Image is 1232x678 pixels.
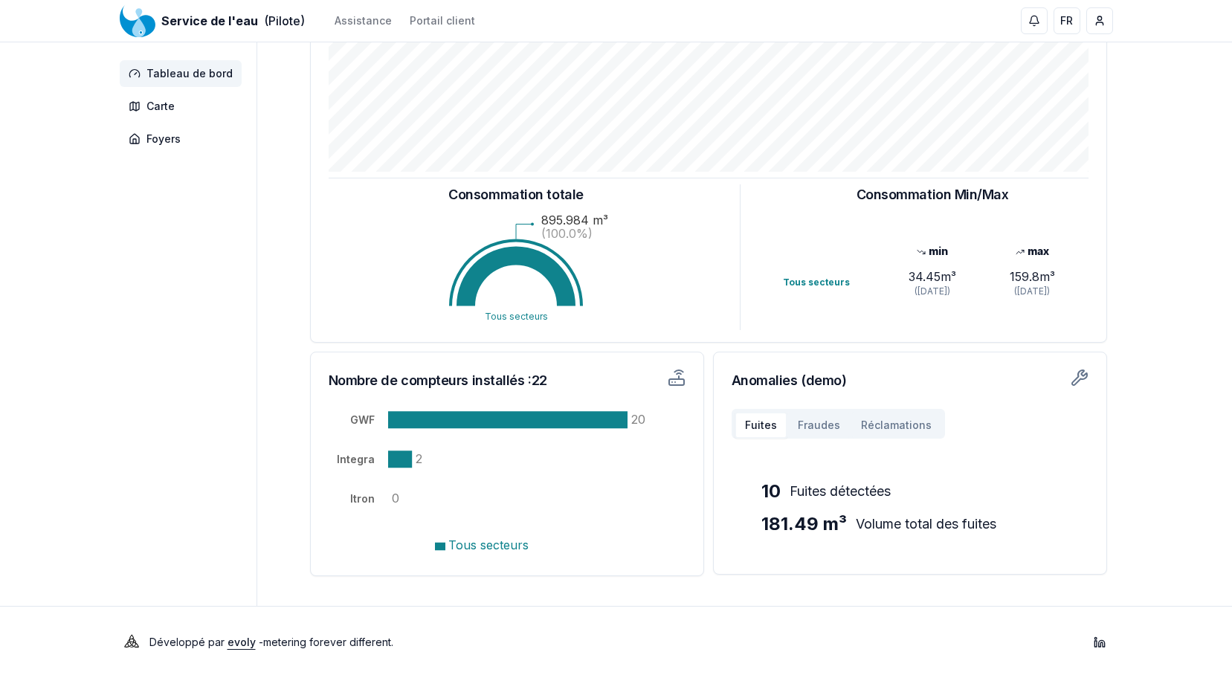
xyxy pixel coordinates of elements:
div: max [982,244,1082,259]
img: Service de l'eau Logo [120,3,155,39]
tspan: 0 [392,491,399,506]
tspan: 20 [631,412,645,427]
a: Portail client [410,13,475,28]
span: Tous secteurs [448,537,529,552]
a: evoly [228,636,256,648]
span: Foyers [146,132,181,146]
tspan: GWF [350,413,375,426]
span: Tableau de bord [146,66,233,81]
div: min [883,244,982,259]
span: Volume total des fuites [856,514,996,535]
div: 34.45 m³ [883,268,982,285]
h3: Anomalies (demo) [732,370,1089,391]
tspan: Integra [337,453,375,465]
a: Tableau de bord [120,60,248,87]
text: (100.0%) [541,226,593,241]
div: ([DATE]) [982,285,1082,297]
div: 159.8 m³ [982,268,1082,285]
p: Développé par - metering forever different . [149,632,393,653]
a: Carte [120,93,248,120]
tspan: Itron [350,492,375,505]
button: Fraudes [787,412,851,439]
span: Carte [146,99,175,114]
span: FR [1060,13,1073,28]
h3: Nombre de compteurs installés : 22 [329,370,577,391]
span: 181.49 m³ [761,512,847,536]
a: Foyers [120,126,248,152]
button: FR [1054,7,1080,34]
div: ([DATE]) [883,285,982,297]
tspan: 2 [416,451,422,466]
text: 895.984 m³ [541,213,608,227]
text: Tous secteurs [485,311,548,322]
h3: Consommation Min/Max [857,184,1009,205]
span: (Pilote) [264,12,305,30]
button: Réclamations [851,412,942,439]
a: Service de l'eau(Pilote) [120,12,305,30]
span: 10 [761,480,781,503]
a: Assistance [335,13,392,28]
span: Fuites détectées [790,481,891,502]
div: Tous secteurs [783,277,883,288]
button: Fuites [735,412,787,439]
img: Evoly Logo [120,630,143,654]
span: Service de l'eau [161,12,258,30]
h3: Consommation totale [448,184,583,205]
